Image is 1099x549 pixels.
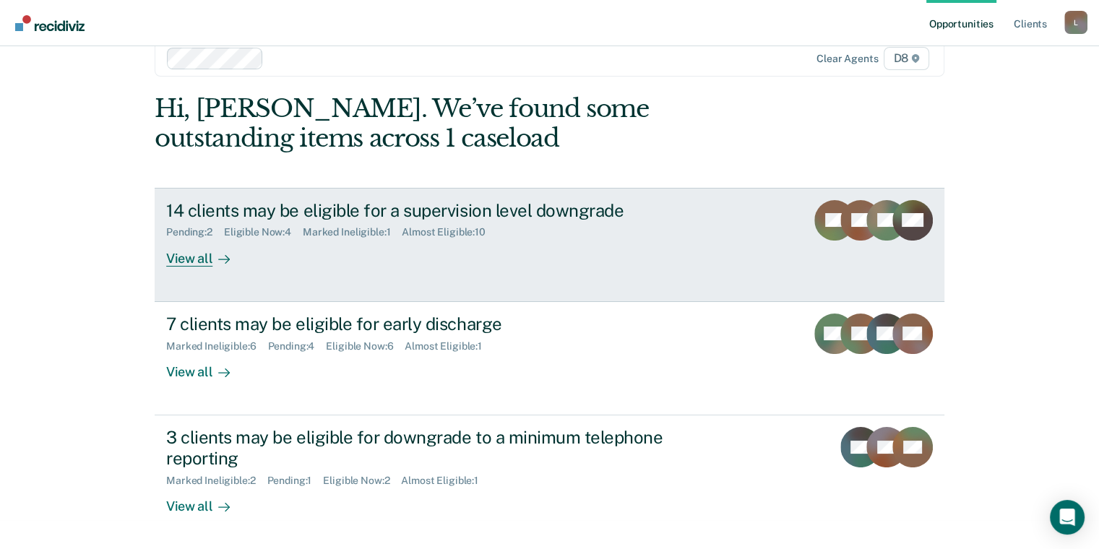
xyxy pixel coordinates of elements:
img: Recidiviz [15,15,85,31]
a: 14 clients may be eligible for a supervision level downgradePending:2Eligible Now:4Marked Ineligi... [155,188,944,302]
div: Eligible Now : 4 [224,226,303,238]
div: Pending : 4 [268,340,327,353]
span: D8 [884,47,929,70]
div: 3 clients may be eligible for downgrade to a minimum telephone reporting [166,427,673,469]
div: Almost Eligible : 1 [401,475,490,487]
a: 7 clients may be eligible for early dischargeMarked Ineligible:6Pending:4Eligible Now:6Almost Eli... [155,302,944,415]
div: Marked Ineligible : 2 [166,475,267,487]
div: Almost Eligible : 1 [405,340,494,353]
div: Marked Ineligible : 6 [166,340,267,353]
div: Marked Ineligible : 1 [303,226,402,238]
div: View all [166,486,247,514]
div: Eligible Now : 2 [323,475,401,487]
div: Hi, [PERSON_NAME]. We’ve found some outstanding items across 1 caseload [155,94,786,153]
div: View all [166,238,247,267]
div: 14 clients may be eligible for a supervision level downgrade [166,200,673,221]
div: Eligible Now : 6 [326,340,405,353]
div: Pending : 1 [267,475,324,487]
div: Open Intercom Messenger [1050,500,1085,535]
div: Pending : 2 [166,226,224,238]
button: Profile dropdown button [1064,11,1087,34]
div: View all [166,352,247,380]
div: Clear agents [816,53,878,65]
div: L [1064,11,1087,34]
div: Almost Eligible : 10 [402,226,497,238]
div: 7 clients may be eligible for early discharge [166,314,673,334]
